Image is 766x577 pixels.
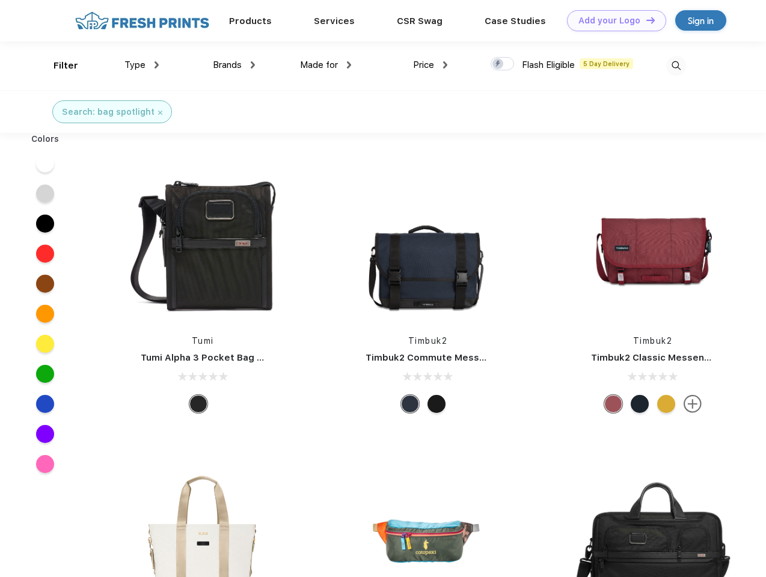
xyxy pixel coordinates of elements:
img: func=resize&h=266 [348,163,507,323]
img: dropdown.png [443,61,447,69]
a: Timbuk2 [408,336,448,346]
img: dropdown.png [347,61,351,69]
div: Eco Nautical [401,395,419,413]
span: 5 Day Delivery [580,58,633,69]
img: dropdown.png [155,61,159,69]
img: more.svg [684,395,702,413]
a: Products [229,16,272,26]
div: Eco Black [427,395,446,413]
div: Add your Logo [578,16,640,26]
img: dropdown.png [251,61,255,69]
img: DT [646,17,655,23]
a: Tumi [192,336,214,346]
span: Type [124,60,146,70]
a: Timbuk2 Classic Messenger Bag [591,352,740,363]
span: Brands [213,60,242,70]
div: Colors [22,133,69,145]
a: Tumi Alpha 3 Pocket Bag Small [141,352,281,363]
img: desktop_search.svg [666,56,686,76]
div: Black [189,395,207,413]
div: Eco Monsoon [631,395,649,413]
img: fo%20logo%202.webp [72,10,213,31]
div: Search: bag spotlight [62,106,155,118]
div: Filter [54,59,78,73]
a: Timbuk2 Commute Messenger Bag [366,352,527,363]
a: Sign in [675,10,726,31]
span: Flash Eligible [522,60,575,70]
span: Price [413,60,434,70]
span: Made for [300,60,338,70]
div: Eco Amber [657,395,675,413]
img: func=resize&h=266 [123,163,283,323]
a: Timbuk2 [633,336,673,346]
img: func=resize&h=266 [573,163,733,323]
div: Eco Collegiate Red [604,395,622,413]
div: Sign in [688,14,714,28]
img: filter_cancel.svg [158,111,162,115]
